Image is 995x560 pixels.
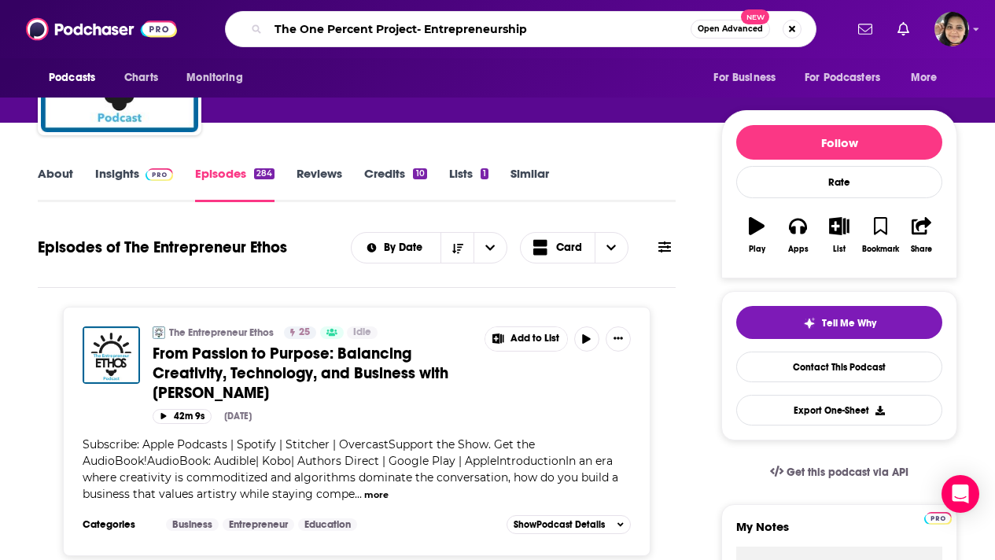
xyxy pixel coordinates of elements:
[153,344,448,403] span: From Passion to Purpose: Balancing Creativity, Technology, and Business with [PERSON_NAME]
[223,518,294,531] a: Entrepreneur
[124,67,158,89] span: Charts
[833,245,846,254] div: List
[481,168,488,179] div: 1
[299,325,310,341] span: 25
[186,67,242,89] span: Monitoring
[736,306,942,339] button: tell me why sparkleTell Me Why
[224,411,252,422] div: [DATE]
[485,327,567,351] button: Show More Button
[153,409,212,424] button: 42m 9s
[860,207,901,263] button: Bookmark
[474,233,507,263] button: open menu
[352,242,440,253] button: open menu
[364,166,426,202] a: Credits10
[153,344,474,403] a: From Passion to Purpose: Balancing Creativity, Technology, and Business with [PERSON_NAME]
[698,25,763,33] span: Open Advanced
[83,518,153,531] h3: Categories
[736,352,942,382] a: Contact This Podcast
[510,166,549,202] a: Similar
[49,67,95,89] span: Podcasts
[347,326,378,339] a: Idle
[268,17,691,42] input: Search podcasts, credits, & more...
[942,475,979,513] div: Open Intercom Messenger
[95,166,173,202] a: InsightsPodchaser Pro
[38,166,73,202] a: About
[736,125,942,160] button: Follow
[146,168,173,181] img: Podchaser Pro
[384,242,428,253] span: By Date
[911,245,932,254] div: Share
[787,466,908,479] span: Get this podcast via API
[297,166,342,202] a: Reviews
[449,166,488,202] a: Lists1
[862,245,899,254] div: Bookmark
[788,245,809,254] div: Apps
[702,63,795,93] button: open menu
[114,63,168,93] a: Charts
[510,333,559,344] span: Add to List
[254,168,275,179] div: 284
[166,518,219,531] a: Business
[195,166,275,202] a: Episodes284
[736,207,777,263] button: Play
[606,326,631,352] button: Show More Button
[169,326,274,339] a: The Entrepreneur Ethos
[413,168,426,179] div: 10
[736,166,942,198] div: Rate
[803,317,816,330] img: tell me why sparkle
[736,395,942,426] button: Export One-Sheet
[83,326,140,384] img: From Passion to Purpose: Balancing Creativity, Technology, and Business with Matthew Gattozzi
[891,16,916,42] a: Show notifications dropdown
[900,63,957,93] button: open menu
[353,325,371,341] span: Idle
[514,519,605,530] span: Show Podcast Details
[298,518,357,531] a: Education
[934,12,969,46] button: Show profile menu
[520,232,628,263] button: Choose View
[901,207,942,263] button: Share
[794,63,903,93] button: open menu
[819,207,860,263] button: List
[355,487,362,501] span: ...
[934,12,969,46] img: User Profile
[924,512,952,525] img: Podchaser Pro
[153,326,165,339] img: The Entrepreneur Ethos
[924,510,952,525] a: Pro website
[556,242,582,253] span: Card
[736,519,942,547] label: My Notes
[351,232,507,263] h2: Choose List sort
[852,16,879,42] a: Show notifications dropdown
[440,233,474,263] button: Sort Direction
[364,488,389,502] button: more
[805,67,880,89] span: For Podcasters
[507,515,631,534] button: ShowPodcast Details
[691,20,770,39] button: Open AdvancedNew
[175,63,263,93] button: open menu
[741,9,769,24] span: New
[38,63,116,93] button: open menu
[713,67,776,89] span: For Business
[911,67,938,89] span: More
[749,245,765,254] div: Play
[284,326,316,339] a: 25
[757,453,921,492] a: Get this podcast via API
[225,11,816,47] div: Search podcasts, credits, & more...
[934,12,969,46] span: Logged in as shelbyjanner
[26,14,177,44] img: Podchaser - Follow, Share and Rate Podcasts
[38,238,287,257] h1: Episodes of The Entrepreneur Ethos
[777,207,818,263] button: Apps
[822,317,876,330] span: Tell Me Why
[83,437,618,501] span: Subscribe: Apple Podcasts | Spotify | Stitcher | OvercastSupport the Show. Get the AudioBook!Audi...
